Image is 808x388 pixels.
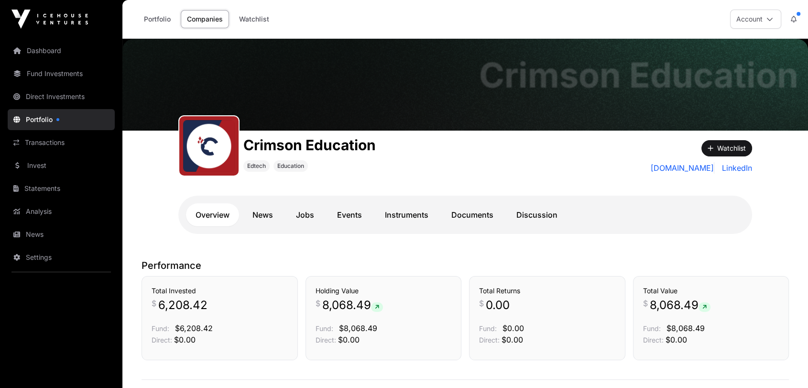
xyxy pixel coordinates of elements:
[8,201,115,222] a: Analysis
[175,323,213,333] span: $6,208.42
[8,224,115,245] a: News
[122,39,808,131] img: Crimson Education
[152,298,156,309] span: $
[316,324,333,333] span: Fund:
[233,10,275,28] a: Watchlist
[338,335,360,344] span: $0.00
[643,324,661,333] span: Fund:
[316,336,336,344] span: Direct:
[186,203,239,226] a: Overview
[8,109,115,130] a: Portfolio
[286,203,324,226] a: Jobs
[651,162,714,174] a: [DOMAIN_NAME]
[502,323,524,333] span: $0.00
[701,140,752,156] button: Watchlist
[152,324,169,333] span: Fund:
[158,298,207,313] span: 6,208.42
[277,162,304,170] span: Education
[479,58,798,92] h1: Crimson Education
[174,335,196,344] span: $0.00
[11,10,88,29] img: Icehouse Ventures Logo
[479,324,497,333] span: Fund:
[8,155,115,176] a: Invest
[142,259,789,272] p: Performance
[760,342,808,388] iframe: Chat Widget
[479,286,615,296] h3: Total Returns
[479,336,500,344] span: Direct:
[316,286,452,296] h3: Holding Value
[339,323,377,333] span: $8,068.49
[8,178,115,199] a: Statements
[152,286,288,296] h3: Total Invested
[730,10,781,29] button: Account
[8,247,115,268] a: Settings
[322,298,383,313] span: 8,068.49
[181,10,229,28] a: Companies
[183,120,235,172] img: unnamed.jpg
[243,136,376,154] h1: Crimson Education
[666,335,687,344] span: $0.00
[247,162,266,170] span: Edtech
[666,323,705,333] span: $8,068.49
[8,63,115,84] a: Fund Investments
[486,298,510,313] span: 0.00
[243,203,283,226] a: News
[502,335,523,344] span: $0.00
[650,298,710,313] span: 8,068.49
[316,298,320,309] span: $
[643,298,648,309] span: $
[479,298,484,309] span: $
[8,86,115,107] a: Direct Investments
[152,336,172,344] span: Direct:
[328,203,371,226] a: Events
[442,203,503,226] a: Documents
[8,132,115,153] a: Transactions
[507,203,567,226] a: Discussion
[643,336,664,344] span: Direct:
[8,40,115,61] a: Dashboard
[718,162,752,174] a: LinkedIn
[643,286,779,296] h3: Total Value
[375,203,438,226] a: Instruments
[138,10,177,28] a: Portfolio
[186,203,744,226] nav: Tabs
